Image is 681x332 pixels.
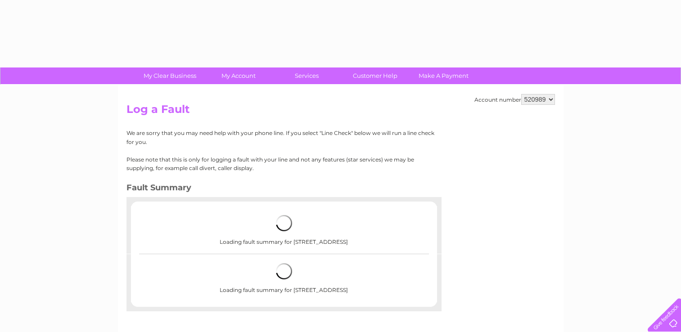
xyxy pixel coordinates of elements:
a: Customer Help [338,67,412,84]
div: Account number [474,94,555,105]
h2: Log a Fault [126,103,555,120]
a: My Account [201,67,275,84]
img: loading [276,215,292,231]
a: Services [270,67,344,84]
a: Make A Payment [406,67,481,84]
img: loading [276,263,292,279]
div: Loading fault summary for [STREET_ADDRESS] [160,254,408,302]
h3: Fault Summary [126,181,435,197]
p: Please note that this is only for logging a fault with your line and not any features (star servi... [126,155,435,172]
a: My Clear Business [133,67,207,84]
div: Loading fault summary for [STREET_ADDRESS] [160,206,408,254]
p: We are sorry that you may need help with your phone line. If you select "Line Check" below we wil... [126,129,435,146]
